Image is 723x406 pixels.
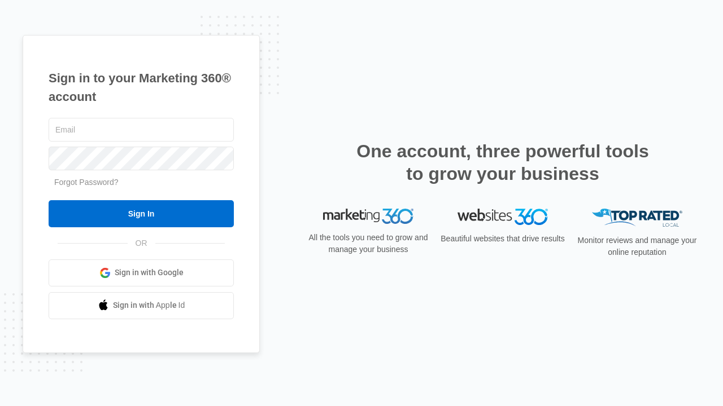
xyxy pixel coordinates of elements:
[49,69,234,106] h1: Sign in to your Marketing 360® account
[592,209,682,227] img: Top Rated Local
[305,232,432,255] p: All the tools you need to grow and manage your business
[128,237,155,249] span: OR
[49,259,234,286] a: Sign in with Google
[49,118,234,142] input: Email
[113,299,185,311] span: Sign in with Apple Id
[115,267,184,279] span: Sign in with Google
[439,233,566,245] p: Beautiful websites that drive results
[49,200,234,227] input: Sign In
[323,209,413,224] img: Marketing 360
[458,209,548,225] img: Websites 360
[54,178,119,187] a: Forgot Password?
[353,140,652,185] h2: One account, three powerful tools to grow your business
[49,292,234,319] a: Sign in with Apple Id
[574,235,700,258] p: Monitor reviews and manage your online reputation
